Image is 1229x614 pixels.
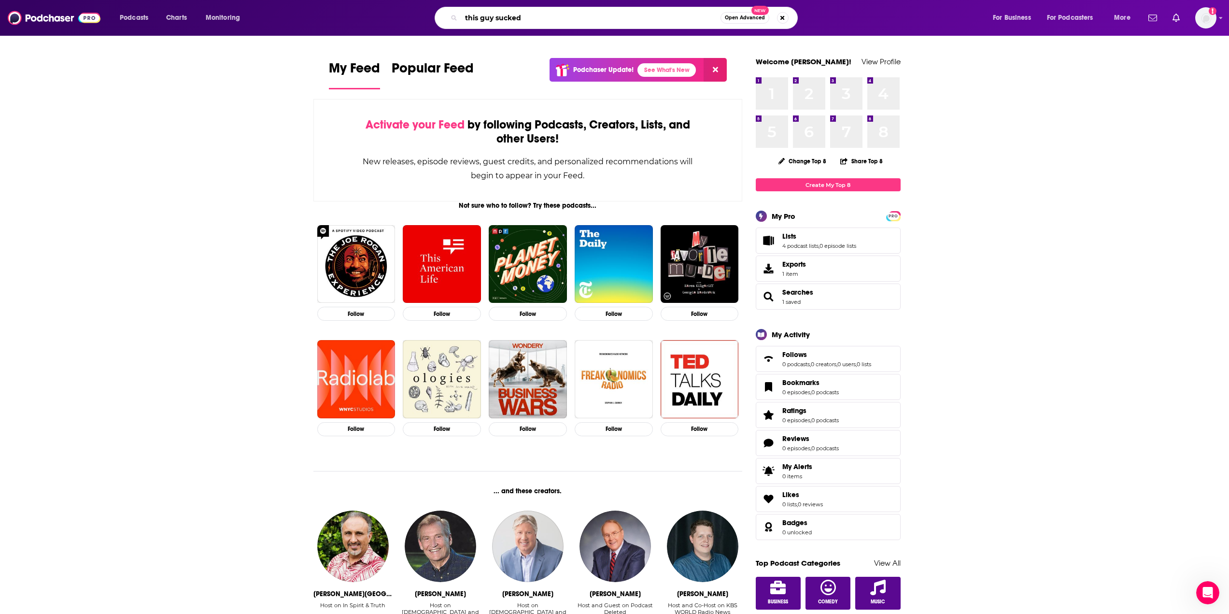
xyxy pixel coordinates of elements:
button: open menu [1107,10,1143,26]
a: Reviews [759,436,778,450]
span: Business [768,599,788,605]
a: Freakonomics Radio [575,340,653,418]
a: Comedy [805,577,851,610]
img: Adrian Rogers [405,511,476,582]
div: by following Podcasts, Creators, Lists, and other Users! [362,118,694,146]
div: Host on In Spirit & Truth [320,602,385,609]
a: Likes [782,490,823,499]
svg: Add a profile image [1209,7,1216,15]
button: Follow [661,307,739,321]
a: My Feed [329,60,380,89]
span: Likes [782,490,799,499]
div: ... and these creators. [313,487,743,495]
a: PRO [888,212,899,219]
span: For Podcasters [1047,11,1093,25]
span: Open Advanced [725,15,765,20]
a: 0 episodes [782,389,810,396]
span: Activate your Feed [366,117,465,132]
a: Top Podcast Categories [756,558,840,568]
a: Radiolab [317,340,396,418]
span: , [797,501,798,508]
div: James Dobson [590,590,641,598]
button: Follow [575,307,653,321]
div: Jim Bulley [677,590,728,598]
span: Monitoring [206,11,240,25]
span: Ratings [756,402,901,428]
span: , [810,417,811,424]
img: Ologies with Alie Ward [403,340,481,418]
img: TED Talks Daily [661,340,739,418]
img: The Joe Rogan Experience [317,225,396,303]
button: Follow [489,307,567,321]
a: 0 creators [811,361,836,368]
a: Charts [160,10,193,26]
img: James Dobson [579,511,651,582]
span: Lists [782,232,796,241]
a: Business [756,577,801,610]
a: Badges [782,518,812,527]
p: Podchaser Update! [573,66,634,74]
span: Ratings [782,406,806,415]
span: Searches [756,284,901,310]
a: 0 podcasts [811,389,839,396]
a: Show notifications dropdown [1169,10,1184,26]
img: My Favorite Murder with Karen Kilgariff and Georgia Hardstark [661,225,739,303]
span: For Business [993,11,1031,25]
a: 0 users [837,361,856,368]
iframe: Intercom live chat [1196,581,1219,604]
a: Welcome [PERSON_NAME]! [756,57,851,66]
a: Ratings [759,408,778,422]
span: Reviews [782,434,809,443]
span: My Alerts [782,462,812,471]
a: Business Wars [489,340,567,418]
img: Podchaser - Follow, Share and Rate Podcasts [8,9,100,27]
img: Robert Morris [492,511,564,582]
a: 0 reviews [798,501,823,508]
img: The Daily [575,225,653,303]
button: Share Top 8 [840,152,883,171]
span: , [810,389,811,396]
div: Not sure who to follow? Try these podcasts... [313,201,743,210]
span: Exports [759,262,778,275]
a: 0 episodes [782,417,810,424]
span: Comedy [818,599,838,605]
a: Exports [756,256,901,282]
a: Lists [759,234,778,247]
img: Planet Money [489,225,567,303]
button: Follow [661,422,739,436]
a: Badges [759,520,778,534]
span: New [751,6,769,15]
button: Open AdvancedNew [720,12,769,24]
img: J.D. Farag [317,511,389,582]
a: Searches [759,290,778,303]
img: This American Life [403,225,481,303]
button: Follow [575,422,653,436]
a: My Alerts [756,458,901,484]
span: My Alerts [759,464,778,478]
div: Adrian Rogers [415,590,466,598]
a: Bookmarks [759,380,778,394]
a: 0 episode lists [819,243,856,249]
span: Reviews [756,430,901,456]
a: 0 podcasts [811,445,839,452]
a: Popular Feed [392,60,474,89]
input: Search podcasts, credits, & more... [461,10,720,26]
div: New releases, episode reviews, guest credits, and personalized recommendations will begin to appe... [362,155,694,183]
button: Follow [403,307,481,321]
a: 0 lists [857,361,871,368]
button: Follow [317,422,396,436]
span: Likes [756,486,901,512]
a: 0 lists [782,501,797,508]
a: Reviews [782,434,839,443]
button: Follow [403,422,481,436]
div: Search podcasts, credits, & more... [444,7,807,29]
